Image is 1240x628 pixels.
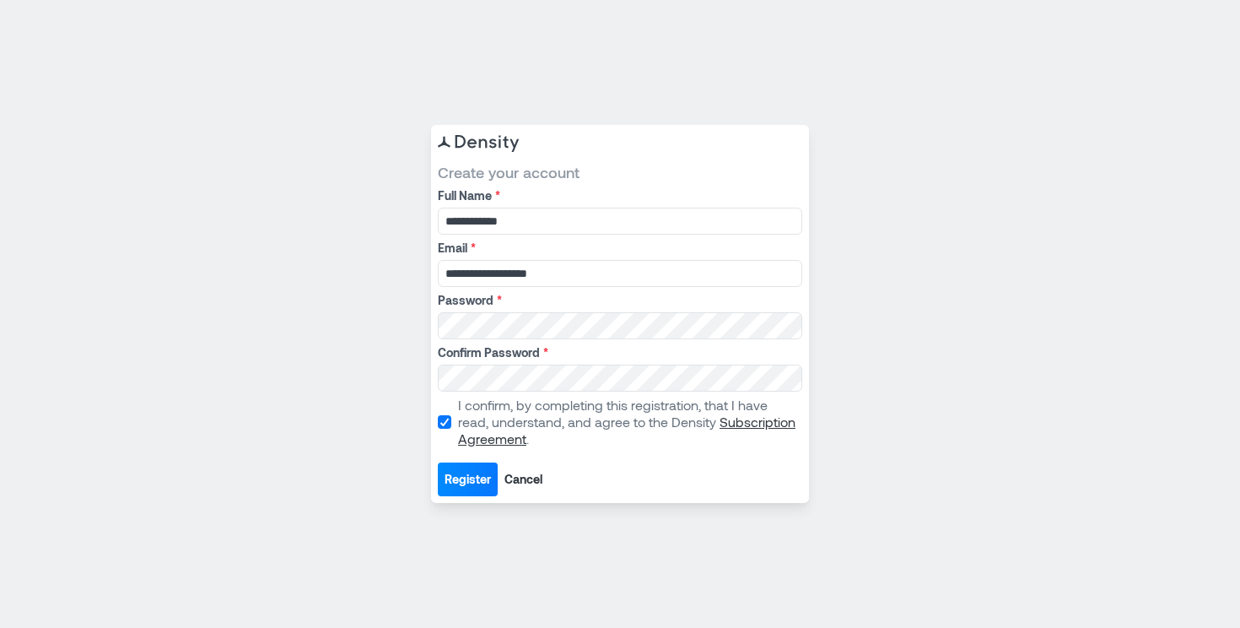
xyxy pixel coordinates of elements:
label: Full Name [438,187,799,204]
span: Create your account [438,162,802,182]
span: Cancel [504,471,542,488]
label: Password [438,292,799,309]
a: Subscription Agreement [458,414,795,447]
p: I confirm, by completing this registration, that I have read, understand, and agree to the Density . [458,397,799,447]
label: Email [438,240,799,257]
button: Register [438,463,498,496]
button: Cancel [498,463,549,496]
span: Register [445,471,491,488]
label: Confirm Password [438,344,799,361]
